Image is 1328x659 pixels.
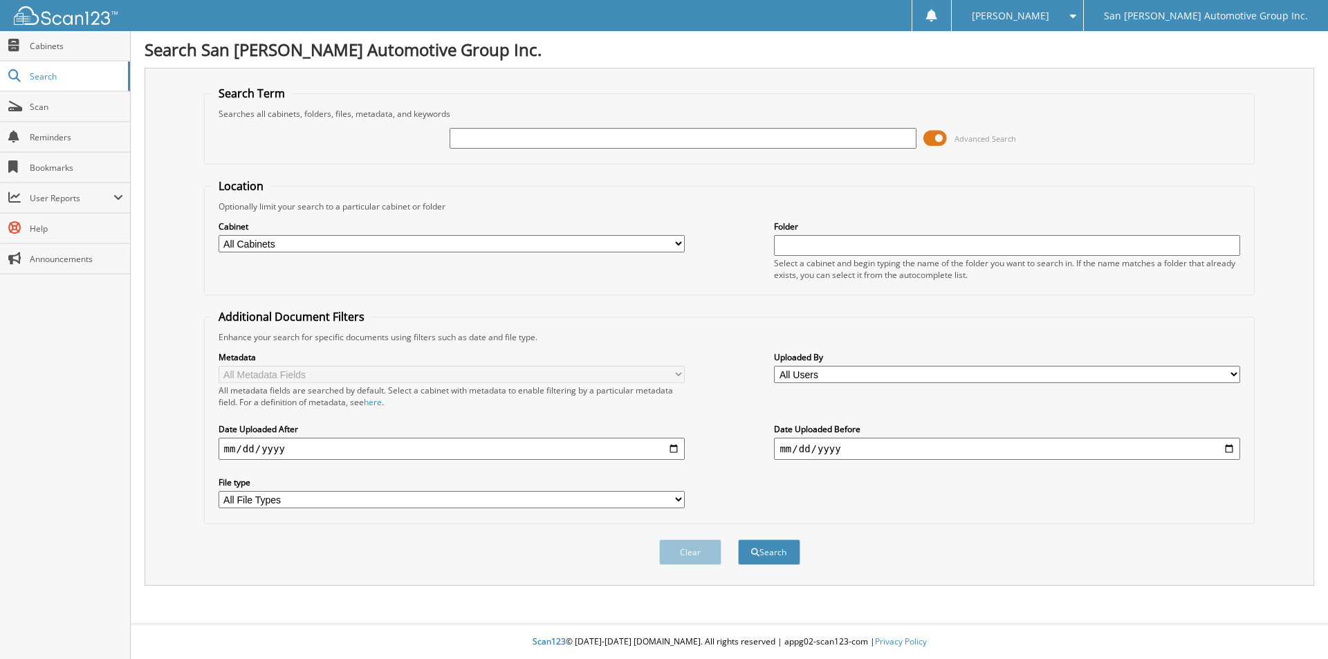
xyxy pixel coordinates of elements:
[774,351,1240,363] label: Uploaded By
[30,40,123,52] span: Cabinets
[131,625,1328,659] div: © [DATE]-[DATE] [DOMAIN_NAME]. All rights reserved | appg02-scan123-com |
[774,221,1240,232] label: Folder
[30,101,123,113] span: Scan
[30,131,123,143] span: Reminders
[364,396,382,408] a: here
[219,423,685,435] label: Date Uploaded After
[212,178,270,194] legend: Location
[219,438,685,460] input: start
[219,476,685,488] label: File type
[30,71,121,82] span: Search
[774,257,1240,281] div: Select a cabinet and begin typing the name of the folder you want to search in. If the name match...
[30,223,123,234] span: Help
[212,86,292,101] legend: Search Term
[212,108,1248,120] div: Searches all cabinets, folders, files, metadata, and keywords
[30,162,123,174] span: Bookmarks
[1104,12,1308,20] span: San [PERSON_NAME] Automotive Group Inc.
[212,331,1248,343] div: Enhance your search for specific documents using filters such as date and file type.
[14,6,118,25] img: scan123-logo-white.svg
[145,38,1314,61] h1: Search San [PERSON_NAME] Automotive Group Inc.
[875,635,927,647] a: Privacy Policy
[30,253,123,265] span: Announcements
[212,201,1248,212] div: Optionally limit your search to a particular cabinet or folder
[972,12,1049,20] span: [PERSON_NAME]
[219,221,685,232] label: Cabinet
[533,635,566,647] span: Scan123
[219,384,685,408] div: All metadata fields are searched by default. Select a cabinet with metadata to enable filtering b...
[738,539,800,565] button: Search
[774,423,1240,435] label: Date Uploaded Before
[774,438,1240,460] input: end
[219,351,685,363] label: Metadata
[212,309,371,324] legend: Additional Document Filters
[954,133,1016,144] span: Advanced Search
[30,192,113,204] span: User Reports
[659,539,721,565] button: Clear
